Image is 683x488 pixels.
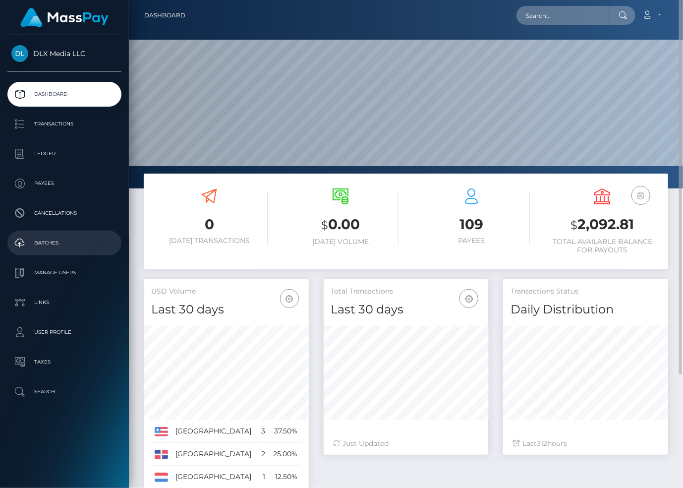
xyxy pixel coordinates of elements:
a: Links [7,290,121,315]
td: [GEOGRAPHIC_DATA] [172,443,258,466]
h6: Total Available Balance for Payouts [545,238,661,254]
h3: 2,092.81 [545,215,661,235]
img: DLX Media LLC [11,45,28,62]
div: Last hours [513,438,658,449]
td: 37.50% [269,420,301,443]
a: Batches [7,231,121,255]
a: Search [7,379,121,404]
h4: Daily Distribution [511,301,661,318]
h3: 0 [151,215,268,234]
a: Dashboard [144,5,185,26]
p: Search [11,384,117,399]
img: US.png [155,427,168,436]
a: Dashboard [7,82,121,107]
h6: [DATE] Transactions [151,237,268,245]
input: Search... [516,6,610,25]
td: 3 [258,420,269,443]
h3: 0.00 [283,215,399,235]
a: Transactions [7,112,121,136]
p: Transactions [11,117,117,131]
a: Payees [7,171,121,196]
p: Links [11,295,117,310]
h6: [DATE] Volume [283,238,399,246]
h5: Total Transactions [331,287,481,297]
a: Ledger [7,141,121,166]
img: NL.png [155,473,168,482]
span: 312 [537,439,547,448]
small: $ [571,218,578,232]
small: $ [321,218,328,232]
p: Taxes [11,355,117,369]
td: 25.00% [269,443,301,466]
h4: Last 30 days [151,301,301,318]
p: Payees [11,176,117,191]
a: Cancellations [7,201,121,226]
h3: 109 [413,215,530,234]
p: Manage Users [11,265,117,280]
h6: Payees [413,237,530,245]
p: Dashboard [11,87,117,102]
a: Taxes [7,350,121,374]
img: DO.png [155,450,168,459]
td: [GEOGRAPHIC_DATA] [172,420,258,443]
h5: Transactions Status [511,287,661,297]
a: Manage Users [7,260,121,285]
span: DLX Media LLC [7,49,121,58]
p: User Profile [11,325,117,340]
p: Cancellations [11,206,117,221]
img: MassPay Logo [20,8,109,27]
h4: Last 30 days [331,301,481,318]
p: Ledger [11,146,117,161]
a: User Profile [7,320,121,345]
h5: USD Volume [151,287,301,297]
p: Batches [11,236,117,250]
div: Just Updated [334,438,479,449]
td: 2 [258,443,269,466]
